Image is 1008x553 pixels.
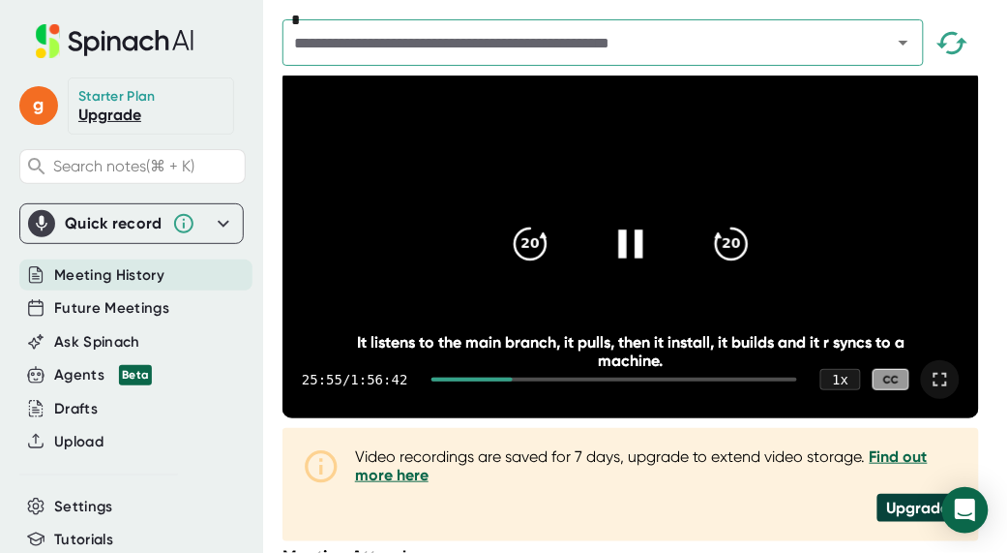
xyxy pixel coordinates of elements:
[302,372,408,387] div: 25:55 / 1:56:42
[942,487,989,534] div: Open Intercom Messenger
[873,369,909,391] div: CC
[890,29,917,56] button: Open
[19,86,58,125] span: g
[352,333,909,370] div: It listens to the main branch, it pulls, then it install, it builds and it r syncs to a machine.
[54,398,98,420] button: Drafts
[78,88,156,106] div: Starter Plan
[54,297,169,320] button: Future Meetings
[54,529,113,551] button: Tutorials
[65,214,163,233] div: Quick record
[54,331,140,353] button: Ask Spinach
[54,264,164,287] button: Meeting History
[820,369,861,390] div: 1 x
[28,204,235,243] div: Quick record
[53,157,194,175] span: Search notes (⌘ + K)
[54,496,113,518] button: Settings
[54,364,152,386] div: Agents
[54,364,152,386] button: Agents Beta
[54,431,104,453] button: Upload
[355,447,960,484] div: Video recordings are saved for 7 days, upgrade to extend video storage.
[355,447,928,484] a: Find out more here
[78,106,141,124] a: Upgrade
[119,365,152,385] div: Beta
[877,494,960,522] div: Upgrade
